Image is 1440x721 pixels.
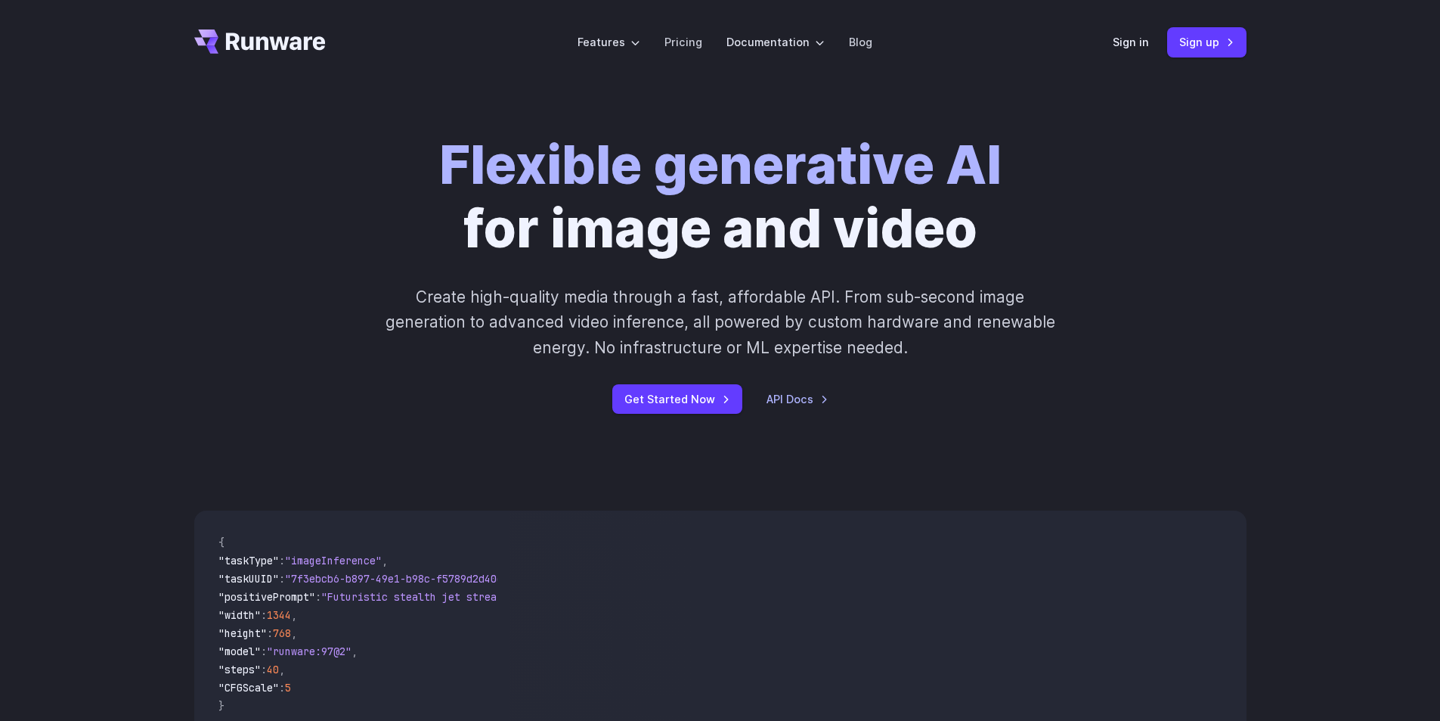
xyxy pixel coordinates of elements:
[291,626,297,640] span: ,
[1113,33,1149,51] a: Sign in
[267,626,273,640] span: :
[612,384,742,414] a: Get Started Now
[267,645,351,658] span: "runware:97@2"
[664,33,702,51] a: Pricing
[279,681,285,695] span: :
[267,608,291,622] span: 1344
[439,133,1002,260] h1: for image and video
[218,681,279,695] span: "CFGScale"
[261,663,267,676] span: :
[218,608,261,622] span: "width"
[351,645,358,658] span: ,
[218,590,315,604] span: "positivePrompt"
[1167,27,1246,57] a: Sign up
[218,572,279,586] span: "taskUUID"
[218,645,261,658] span: "model"
[383,284,1057,360] p: Create high-quality media through a fast, affordable API. From sub-second image generation to adv...
[285,572,515,586] span: "7f3ebcb6-b897-49e1-b98c-f5789d2d40d7"
[439,132,1002,197] strong: Flexible generative AI
[218,536,225,549] span: {
[766,390,828,408] a: API Docs
[578,33,640,51] label: Features
[279,663,285,676] span: ,
[315,590,321,604] span: :
[218,699,225,713] span: }
[261,645,267,658] span: :
[279,554,285,567] span: :
[321,590,872,604] span: "Futuristic stealth jet streaking through a neon-lit cityscape with glowing purple exhaust"
[849,33,872,51] a: Blog
[285,681,291,695] span: 5
[218,554,279,567] span: "taskType"
[267,663,279,676] span: 40
[285,554,382,567] span: "imageInference"
[218,626,267,640] span: "height"
[194,30,326,54] a: Go to /
[261,608,267,622] span: :
[273,626,291,640] span: 768
[726,33,825,51] label: Documentation
[382,554,388,567] span: ,
[218,663,261,676] span: "steps"
[291,608,297,622] span: ,
[279,572,285,586] span: :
